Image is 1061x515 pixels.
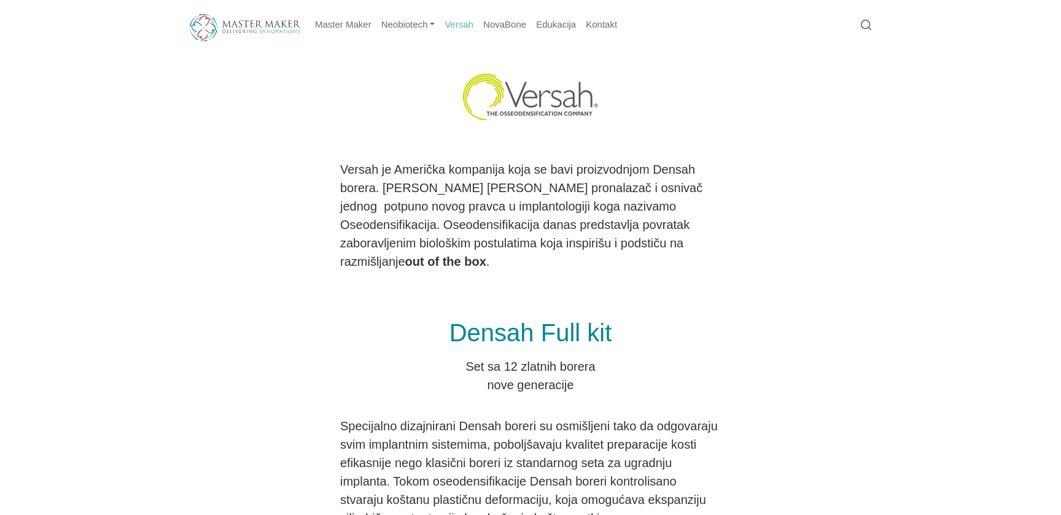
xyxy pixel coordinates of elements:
[190,14,300,41] img: Master Maker
[581,13,622,37] a: Kontakt
[478,13,531,37] a: NovaBone
[440,13,478,37] a: Versah
[376,13,440,37] a: Neobiotech
[310,13,376,37] a: Master Maker
[340,160,721,271] p: Versah je Američka kompanija koja se bavi proizvodnjom Densah borera. [PERSON_NAME] [PERSON_NAME]...
[531,13,581,37] a: Edukacija
[405,255,486,268] strong: out of the box
[340,357,721,394] p: Set sa 12 zlatnih borera nove generacije
[196,320,865,345] h1: Densah Full kit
